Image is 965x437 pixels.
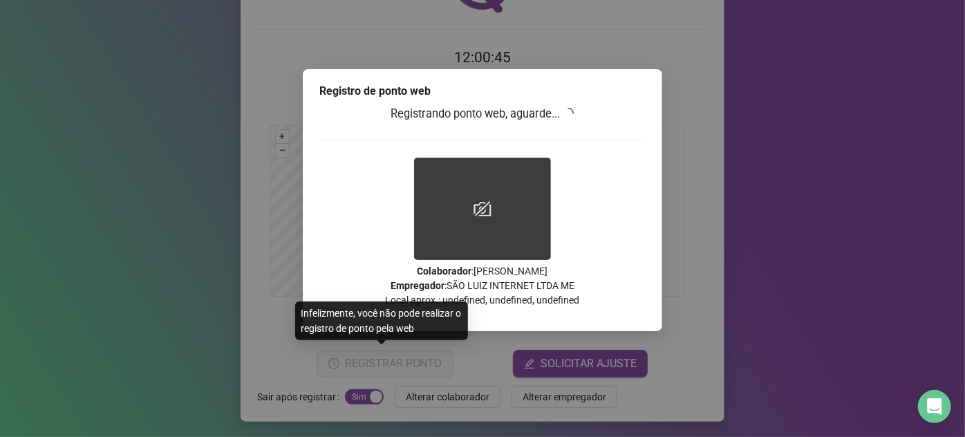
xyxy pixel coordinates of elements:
[414,158,551,260] img: Z
[319,83,646,100] div: Registro de ponto web
[319,264,646,308] p: : [PERSON_NAME] : SÃO LUIZ INTERNET LTDA ME Local aprox.: undefined, undefined, undefined
[391,280,444,291] strong: Empregador
[918,390,951,423] div: Open Intercom Messenger
[418,266,472,277] strong: Colaborador
[295,301,468,340] div: Infelizmente, você não pode realizar o registro de ponto pela web
[319,105,646,123] h3: Registrando ponto web, aguarde...
[561,105,577,121] span: loading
